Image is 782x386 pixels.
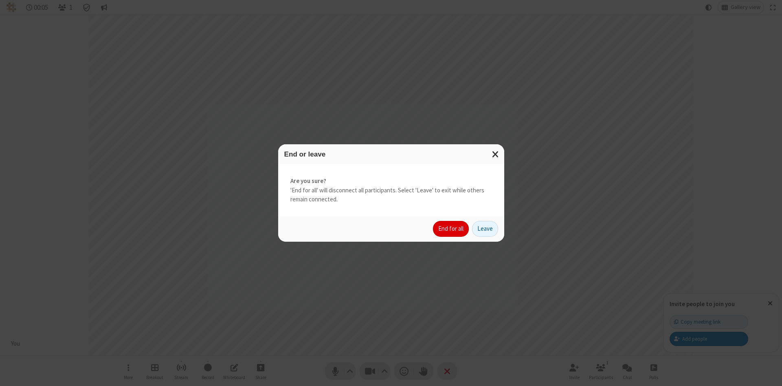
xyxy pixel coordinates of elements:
div: 'End for all' will disconnect all participants. Select 'Leave' to exit while others remain connec... [278,164,504,216]
h3: End or leave [284,150,498,158]
button: End for all [433,221,469,237]
button: Leave [472,221,498,237]
button: Close modal [487,144,504,164]
strong: Are you sure? [290,176,492,186]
